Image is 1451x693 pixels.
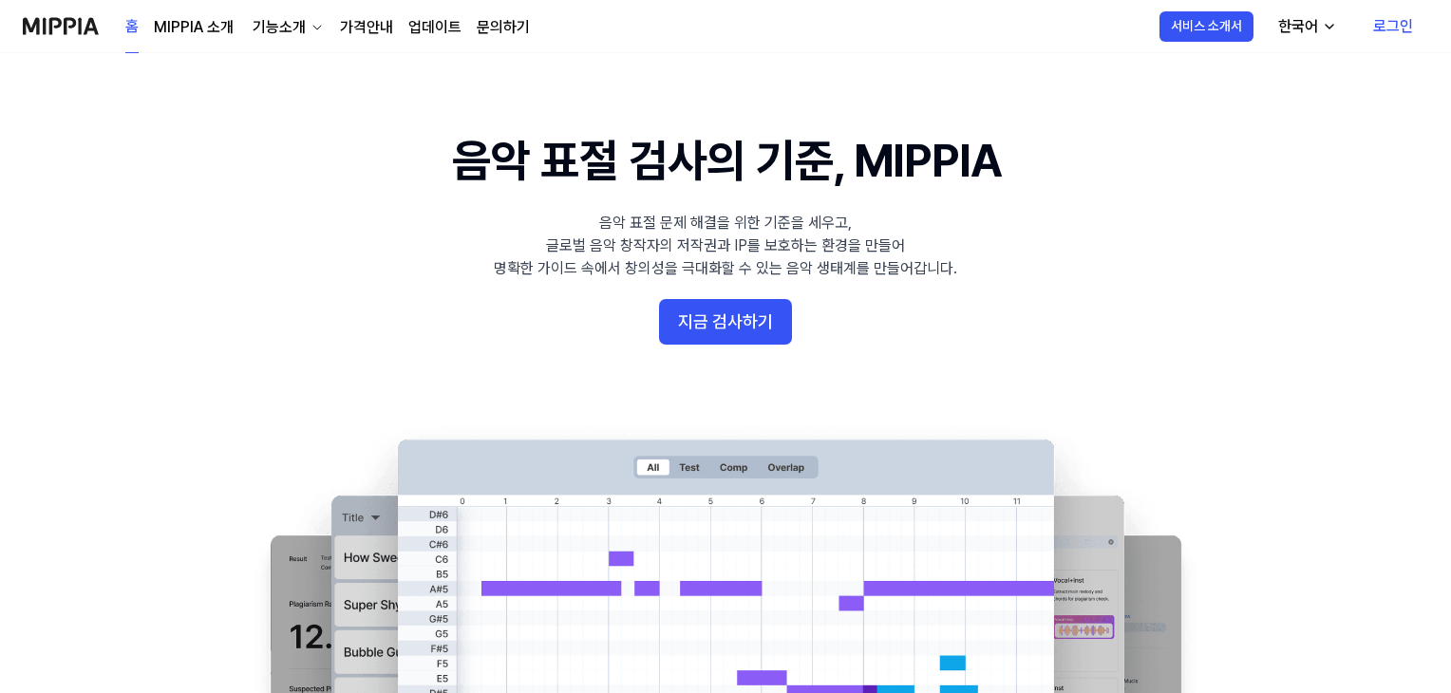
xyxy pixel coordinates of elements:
[1159,11,1253,42] button: 서비스 소개서
[1274,15,1322,38] div: 한국어
[154,16,234,39] a: MIPPIA 소개
[452,129,1000,193] h1: 음악 표절 검사의 기준, MIPPIA
[494,212,957,280] div: 음악 표절 문제 해결을 위한 기준을 세우고, 글로벌 음악 창작자의 저작권과 IP를 보호하는 환경을 만들어 명확한 가이드 속에서 창의성을 극대화할 수 있는 음악 생태계를 만들어...
[1263,8,1348,46] button: 한국어
[659,299,792,345] button: 지금 검사하기
[249,16,310,39] div: 기능소개
[477,16,530,39] a: 문의하기
[125,1,139,53] a: 홈
[249,16,325,39] button: 기능소개
[408,16,462,39] a: 업데이트
[340,16,393,39] a: 가격안내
